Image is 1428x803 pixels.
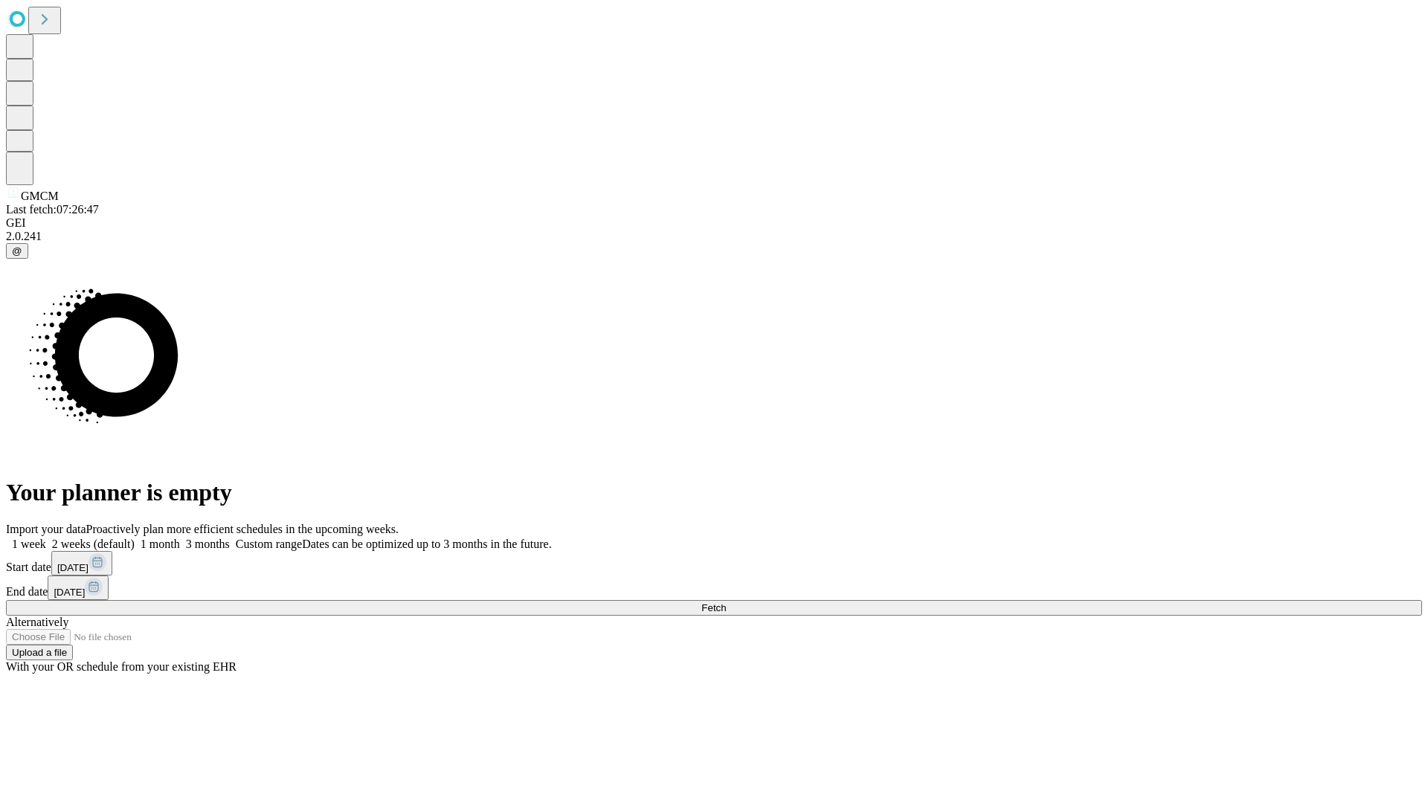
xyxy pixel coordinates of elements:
[6,230,1422,243] div: 2.0.241
[48,575,109,600] button: [DATE]
[302,538,551,550] span: Dates can be optimized up to 3 months in the future.
[6,203,99,216] span: Last fetch: 07:26:47
[6,600,1422,616] button: Fetch
[6,479,1422,506] h1: Your planner is empty
[6,616,68,628] span: Alternatively
[86,523,399,535] span: Proactively plan more efficient schedules in the upcoming weeks.
[57,562,89,573] span: [DATE]
[54,587,85,598] span: [DATE]
[6,243,28,259] button: @
[6,216,1422,230] div: GEI
[6,551,1422,575] div: Start date
[21,190,59,202] span: GMCM
[186,538,230,550] span: 3 months
[12,245,22,257] span: @
[701,602,726,613] span: Fetch
[141,538,180,550] span: 1 month
[6,523,86,535] span: Import your data
[51,551,112,575] button: [DATE]
[52,538,135,550] span: 2 weeks (default)
[12,538,46,550] span: 1 week
[6,575,1422,600] div: End date
[6,645,73,660] button: Upload a file
[236,538,302,550] span: Custom range
[6,660,237,673] span: With your OR schedule from your existing EHR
